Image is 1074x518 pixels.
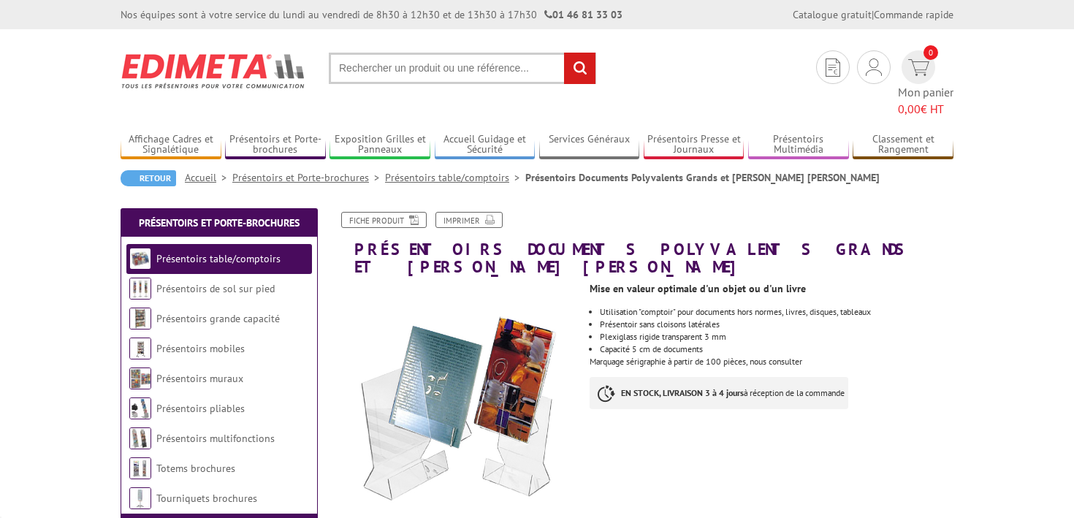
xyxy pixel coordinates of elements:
[129,308,151,330] img: Présentoirs grande capacité
[826,58,840,77] img: devis rapide
[621,387,744,398] strong: EN STOCK, LIVRAISON 3 à 4 jours
[525,170,880,185] li: Présentoirs Documents Polyvalents Grands et [PERSON_NAME] [PERSON_NAME]
[435,133,536,157] a: Accueil Guidage et Sécurité
[156,492,257,505] a: Tourniquets brochures
[156,432,275,445] a: Présentoirs multifonctions
[329,53,596,84] input: Rechercher un produit ou une référence...
[156,312,280,325] a: Présentoirs grande capacité
[129,278,151,300] img: Présentoirs de sol sur pied
[898,84,953,118] span: Mon panier
[156,252,281,265] a: Présentoirs table/comptoirs
[129,397,151,419] img: Présentoirs pliables
[129,367,151,389] img: Présentoirs muraux
[139,216,300,229] a: Présentoirs et Porte-brochures
[600,320,953,329] li: Présentoir sans cloisons latérales
[232,171,385,184] a: Présentoirs et Porte-brochures
[156,342,245,355] a: Présentoirs mobiles
[793,8,872,21] a: Catalogue gratuit
[185,171,232,184] a: Accueil
[748,133,849,157] a: Présentoirs Multimédia
[156,372,243,385] a: Présentoirs muraux
[225,133,326,157] a: Présentoirs et Porte-brochures
[156,282,275,295] a: Présentoirs de sol sur pied
[866,58,882,76] img: devis rapide
[341,212,427,228] a: Fiche produit
[644,133,744,157] a: Présentoirs Presse et Journaux
[156,402,245,415] a: Présentoirs pliables
[853,133,953,157] a: Classement et Rangement
[121,133,221,157] a: Affichage Cadres et Signalétique
[793,7,953,22] div: |
[898,50,953,118] a: devis rapide 0 Mon panier 0,00€ HT
[129,427,151,449] img: Présentoirs multifonctions
[544,8,622,21] strong: 01 46 81 33 03
[898,101,953,118] span: € HT
[539,133,640,157] a: Services Généraux
[590,282,806,295] strong: Mise en valeur optimale d'un objet ou d'un livre
[590,377,848,409] p: à réception de la commande
[321,212,964,275] h1: Présentoirs Documents Polyvalents Grands et [PERSON_NAME] [PERSON_NAME]
[435,212,503,228] a: Imprimer
[923,45,938,60] span: 0
[564,53,595,84] input: rechercher
[600,308,953,316] li: Utilisation "comptoir" pour documents hors normes, livres, disques, tableaux
[385,171,525,184] a: Présentoirs table/comptoirs
[129,248,151,270] img: Présentoirs table/comptoirs
[156,462,235,475] a: Totems brochures
[590,275,964,424] div: Marquage sérigraphie à partir de 100 pièces, nous consulter
[121,44,307,98] img: Edimeta
[129,487,151,509] img: Tourniquets brochures
[129,338,151,359] img: Présentoirs mobiles
[908,59,929,76] img: devis rapide
[898,102,921,116] span: 0,00
[121,7,622,22] div: Nos équipes sont à votre service du lundi au vendredi de 8h30 à 12h30 et de 13h30 à 17h30
[600,332,953,341] li: Plexiglass rigide transparent 3 mm
[129,457,151,479] img: Totems brochures
[874,8,953,21] a: Commande rapide
[600,345,953,354] li: Capacité 5 cm de documents
[330,133,430,157] a: Exposition Grilles et Panneaux
[121,170,176,186] a: Retour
